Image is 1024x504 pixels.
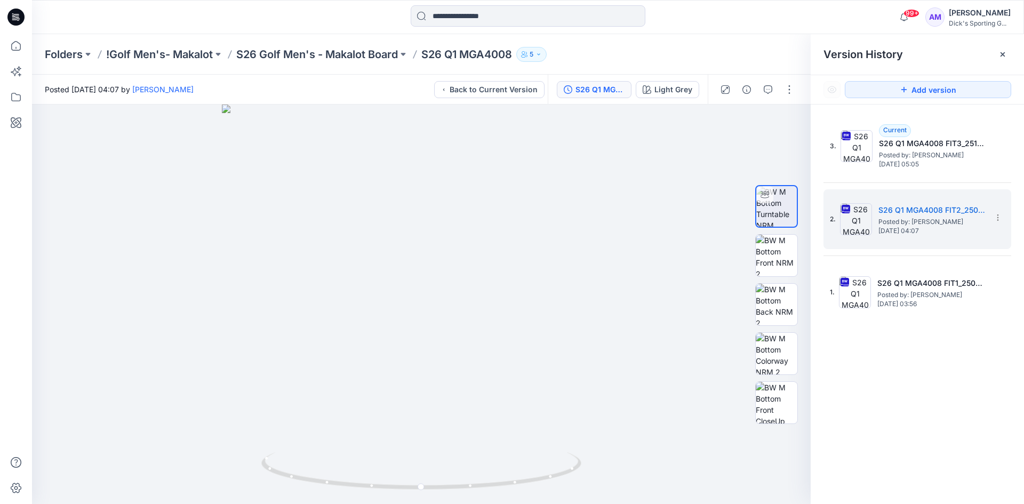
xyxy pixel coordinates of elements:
a: S26 Golf Men's - Makalot Board [236,47,398,62]
span: Version History [823,48,903,61]
span: 99+ [903,9,919,18]
span: 1. [830,287,835,297]
img: S26 Q1 MGA4008 FIT1_250901 [839,276,871,308]
div: Dick's Sporting G... [949,19,1011,27]
span: Current [883,126,907,134]
h5: S26 Q1 MGA4008 FIT3_251015 [879,137,986,150]
img: S26 Q1 MGA4008 FIT2_250901 [840,203,872,235]
a: !Golf Men's- Makalot [106,47,213,62]
div: Light Grey [654,84,692,95]
button: S26 Q1 MGA4008 FIT2_250901 [557,81,631,98]
h5: S26 Q1 MGA4008 FIT2_250901 [878,204,985,217]
div: S26 Q1 MGA4008 FIT2_250901 [575,84,625,95]
span: [DATE] 04:07 [878,227,985,235]
img: BW M Bottom Front CloseUp NRM 2 [756,382,797,423]
h5: S26 Q1 MGA4008 FIT1_250901 [877,277,984,290]
button: 5 [516,47,547,62]
div: [PERSON_NAME] [949,6,1011,19]
span: 3. [830,141,836,151]
a: Folders [45,47,83,62]
p: 5 [530,49,533,60]
span: Posted [DATE] 04:07 by [45,84,194,95]
img: S26 Q1 MGA4008 FIT3_251015 [841,130,873,162]
div: AM [925,7,945,27]
button: Show Hidden Versions [823,81,841,98]
span: Posted by: Chieh Hung [879,150,986,161]
span: [DATE] 03:56 [877,300,984,308]
button: Close [998,50,1007,59]
span: [DATE] 05:05 [879,161,986,168]
img: BW M Bottom Turntable NRM [756,186,797,227]
a: [PERSON_NAME] [132,85,194,94]
img: BW M Bottom Back NRM 2 [756,284,797,325]
img: BW M Bottom Colorway NRM 2 [756,333,797,374]
button: Light Grey [636,81,699,98]
button: Back to Current Version [434,81,545,98]
span: 2. [830,214,836,224]
button: Add version [845,81,1011,98]
button: Details [738,81,755,98]
p: S26 Q1 MGA4008 [421,47,512,62]
span: Posted by: Chieh Hung [878,217,985,227]
img: BW M Bottom Front NRM 2 [756,235,797,276]
span: Posted by: Chieh Hung [877,290,984,300]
